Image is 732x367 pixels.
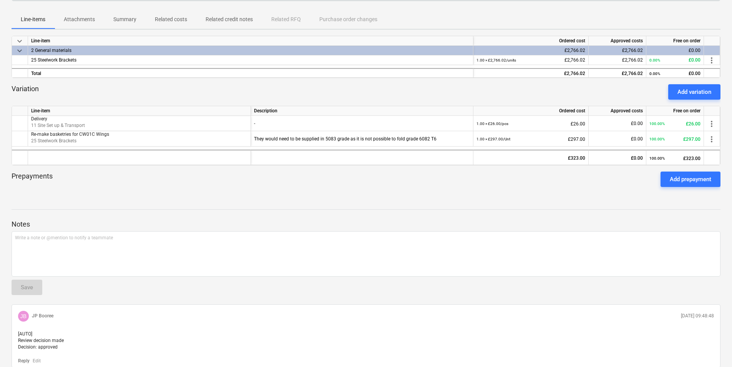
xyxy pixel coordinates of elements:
div: £0.00 [592,150,643,166]
div: £0.00 [649,46,700,55]
div: £0.00 [649,55,700,65]
div: Approved costs [589,106,646,116]
div: Free on order [646,106,704,116]
div: Description [251,106,473,116]
button: Add variation [668,84,720,100]
div: They would need to be supplied in 5083 grade as it is not possible to fold grade 6082 T6 [254,131,470,147]
span: keyboard_arrow_down [15,37,24,46]
span: [AUTO] Review decision made Decision: approved [18,331,64,350]
span: more_vert [707,56,716,65]
p: Line-items [21,15,45,23]
small: 0.00% [649,72,660,76]
div: - [254,116,470,131]
div: £2,766.02 [592,69,643,78]
div: Add variation [677,87,711,97]
div: Free on order [646,36,704,46]
div: £2,766.02 [476,46,585,55]
span: 11 Site Set up & Transport [31,123,85,128]
p: Related credit notes [206,15,253,23]
div: £0.00 [649,69,700,78]
div: £297.00 [649,131,700,147]
button: Edit [33,358,41,364]
div: £2,766.02 [592,46,643,55]
span: 25 Steelwork Brackets [31,57,76,63]
div: £297.00 [476,131,585,147]
span: 25 Steelwork Brackets [31,138,76,143]
button: Add prepayment [661,172,720,187]
div: £26.00 [476,116,585,132]
small: 100.00% [649,122,665,126]
div: £323.00 [649,150,700,166]
iframe: Chat Widget [694,330,732,367]
small: 1.00 × £2,766.02 / units [476,58,516,62]
div: 2 General materials [31,46,470,55]
div: £26.00 [649,116,700,132]
div: Add prepayment [670,174,711,184]
button: Reply [18,358,30,364]
p: Attachments [64,15,95,23]
small: 1.00 × £26.00 / pcs [476,122,508,126]
p: JP Booree [32,313,53,319]
div: £0.00 [592,131,643,147]
span: Delivery [31,116,47,122]
div: JP Booree [18,311,29,322]
div: Line-item [28,36,473,46]
div: £2,766.02 [476,69,585,78]
div: £2,766.02 [476,55,585,65]
div: Line-item [28,106,251,116]
div: Approved costs [589,36,646,46]
p: Variation [12,84,39,100]
span: JB [20,313,27,319]
small: 100.00% [649,137,665,141]
p: Summary [113,15,136,23]
span: more_vert [707,135,716,144]
p: Related costs [155,15,187,23]
span: Re-make basketries for CW01C Wings [31,132,109,137]
span: keyboard_arrow_down [15,46,24,55]
div: £323.00 [476,150,585,166]
div: Ordered cost [473,36,589,46]
small: 100.00% [649,156,665,160]
small: 0.00% [649,58,660,62]
small: 1.00 × £297.00 / Unt [476,137,510,141]
span: more_vert [707,119,716,128]
div: Ordered cost [473,106,589,116]
div: £2,766.02 [592,55,643,65]
p: Notes [12,220,720,229]
div: Total [28,68,473,78]
div: £0.00 [592,116,643,131]
p: Prepayments [12,172,53,187]
p: [DATE] 09:48:48 [681,313,714,319]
